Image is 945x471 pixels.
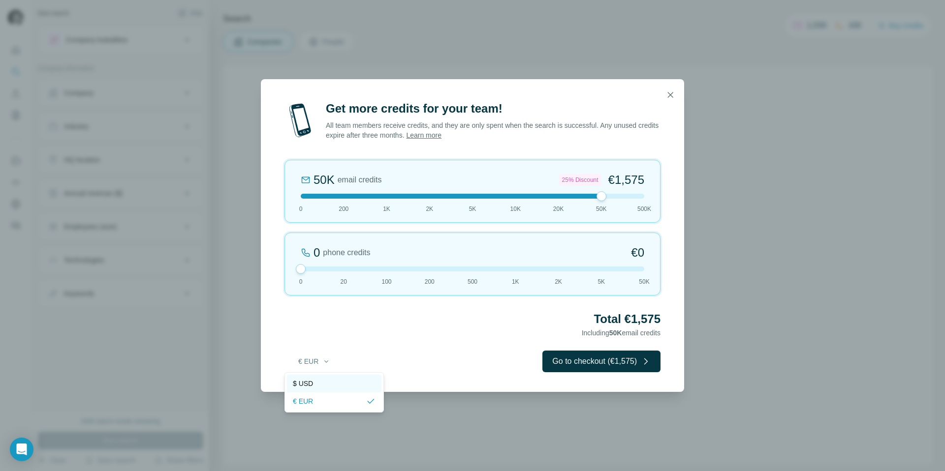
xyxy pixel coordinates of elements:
p: All team members receive credits, and they are only spent when the search is successful. Any unus... [326,120,661,140]
span: email credits [338,174,382,186]
span: €0 [631,245,644,261]
button: Go to checkout (€1,575) [542,351,661,372]
button: € EUR [291,353,337,370]
span: $ USD [293,379,313,388]
span: 20 [341,277,347,286]
a: Learn more [406,131,441,139]
span: 0 [299,205,303,213]
span: 1K [512,277,519,286]
span: 500K [637,205,651,213]
span: 200 [339,205,348,213]
span: 500 [468,277,477,286]
span: 1K [383,205,390,213]
span: 2K [555,277,562,286]
span: 50K [609,329,622,337]
div: Open Intercom Messenger [10,438,33,461]
span: phone credits [323,247,370,259]
div: 0 [314,245,320,261]
span: 50K [596,205,606,213]
div: 25% Discount [559,174,601,186]
span: 5K [598,277,605,286]
span: 5K [469,205,476,213]
span: 0 [299,277,303,286]
div: 50K [314,172,335,188]
span: 200 [425,277,435,286]
img: mobile-phone [284,101,316,140]
span: 10K [510,205,521,213]
span: 100 [381,277,391,286]
span: Including email credits [582,329,661,337]
span: €1,575 [608,172,644,188]
span: 2K [426,205,433,213]
span: 50K [639,277,649,286]
h2: Total €1,575 [284,311,661,327]
span: 20K [553,205,564,213]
